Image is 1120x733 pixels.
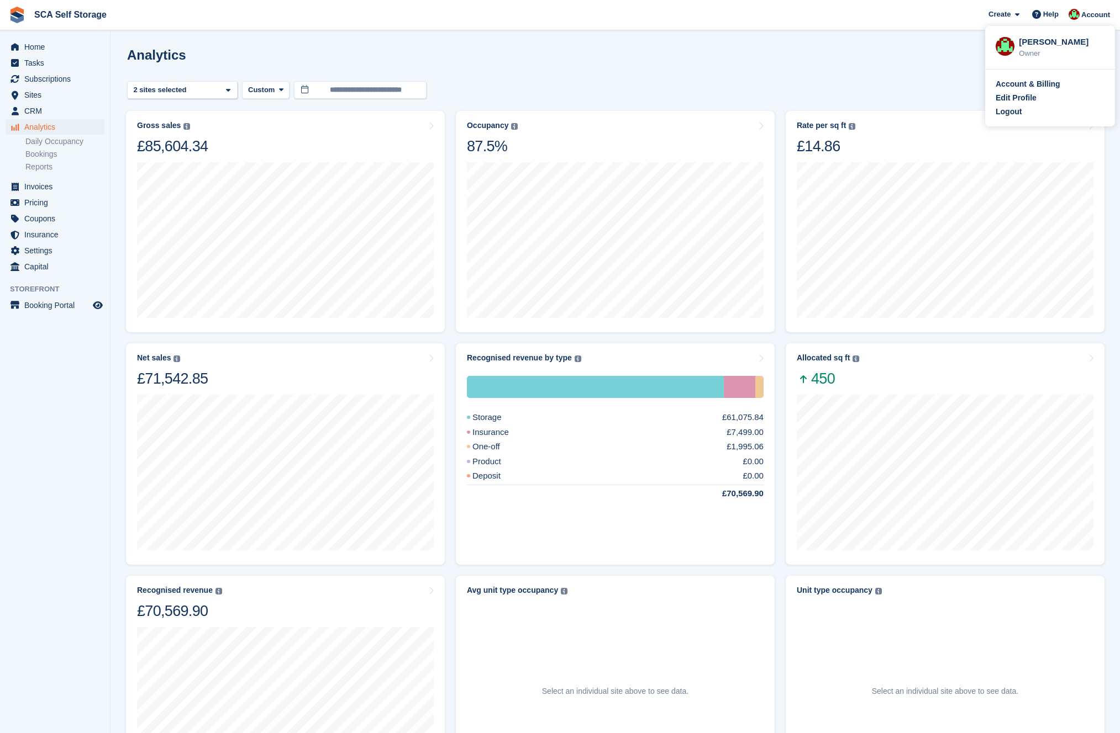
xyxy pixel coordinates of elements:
[872,686,1018,697] p: Select an individual site above to see data.
[24,243,91,258] span: Settings
[24,227,91,242] span: Insurance
[467,470,527,482] div: Deposit
[996,78,1105,90] a: Account & Billing
[467,137,518,156] div: 87.5%
[797,353,850,363] div: Allocated sq ft
[696,487,764,500] div: £70,569.90
[561,588,567,594] img: icon-info-grey-7440780725fd019a000dd9b08b2336e03edf1995a4989e88bcd33f0948082b44.svg
[6,195,104,210] a: menu
[743,455,764,468] div: £0.00
[1019,48,1105,59] div: Owner
[797,121,846,130] div: Rate per sq ft
[1043,9,1059,20] span: Help
[996,37,1014,56] img: Dale Chapman
[1019,36,1105,46] div: [PERSON_NAME]
[996,92,1037,104] div: Edit Profile
[137,586,213,595] div: Recognised revenue
[248,84,275,95] span: Custom
[25,149,104,160] a: Bookings
[996,106,1022,118] div: Logout
[127,47,186,62] h2: Analytics
[727,426,764,439] div: £7,499.00
[988,9,1011,20] span: Create
[91,299,104,312] a: Preview store
[137,121,181,130] div: Gross sales
[24,195,91,210] span: Pricing
[575,355,581,362] img: icon-info-grey-7440780725fd019a000dd9b08b2336e03edf1995a4989e88bcd33f0948082b44.svg
[996,78,1060,90] div: Account & Billing
[6,298,104,313] a: menu
[542,686,688,697] p: Select an individual site above to see data.
[6,103,104,119] a: menu
[467,440,527,453] div: One-off
[797,137,855,156] div: £14.86
[1081,9,1110,20] span: Account
[24,119,91,135] span: Analytics
[30,6,111,24] a: SCA Self Storage
[9,7,25,23] img: stora-icon-8386f47178a22dfd0bd8f6a31ec36ba5ce8667c1dd55bd0f319d3a0aa187defe.svg
[6,259,104,274] a: menu
[467,411,528,424] div: Storage
[743,470,764,482] div: £0.00
[6,243,104,258] a: menu
[24,298,91,313] span: Booking Portal
[6,119,104,135] a: menu
[173,355,180,362] img: icon-info-grey-7440780725fd019a000dd9b08b2336e03edf1995a4989e88bcd33f0948082b44.svg
[467,426,535,439] div: Insurance
[797,586,872,595] div: Unit type occupancy
[996,92,1105,104] a: Edit Profile
[137,602,222,620] div: £70,569.90
[467,353,572,363] div: Recognised revenue by type
[797,369,859,388] span: 450
[1069,9,1080,20] img: Dale Chapman
[137,137,208,156] div: £85,604.34
[6,87,104,103] a: menu
[132,84,191,95] div: 2 sites selected
[849,123,855,130] img: icon-info-grey-7440780725fd019a000dd9b08b2336e03edf1995a4989e88bcd33f0948082b44.svg
[24,39,91,55] span: Home
[24,211,91,226] span: Coupons
[875,588,882,594] img: icon-info-grey-7440780725fd019a000dd9b08b2336e03edf1995a4989e88bcd33f0948082b44.svg
[24,55,91,71] span: Tasks
[6,39,104,55] a: menu
[25,162,104,172] a: Reports
[724,376,755,398] div: Insurance
[6,71,104,87] a: menu
[137,353,171,363] div: Net sales
[467,455,528,468] div: Product
[722,411,764,424] div: £61,075.84
[242,81,290,99] button: Custom
[10,284,110,295] span: Storefront
[25,136,104,147] a: Daily Occupancy
[6,55,104,71] a: menu
[853,355,859,362] img: icon-info-grey-7440780725fd019a000dd9b08b2336e03edf1995a4989e88bcd33f0948082b44.svg
[996,106,1105,118] a: Logout
[24,179,91,194] span: Invoices
[6,211,104,226] a: menu
[24,103,91,119] span: CRM
[6,227,104,242] a: menu
[727,440,764,453] div: £1,995.06
[467,376,724,398] div: Storage
[755,376,764,398] div: One-off
[24,259,91,274] span: Capital
[183,123,190,130] img: icon-info-grey-7440780725fd019a000dd9b08b2336e03edf1995a4989e88bcd33f0948082b44.svg
[215,588,222,594] img: icon-info-grey-7440780725fd019a000dd9b08b2336e03edf1995a4989e88bcd33f0948082b44.svg
[467,121,508,130] div: Occupancy
[137,369,208,388] div: £71,542.85
[511,123,518,130] img: icon-info-grey-7440780725fd019a000dd9b08b2336e03edf1995a4989e88bcd33f0948082b44.svg
[24,87,91,103] span: Sites
[24,71,91,87] span: Subscriptions
[467,586,558,595] div: Avg unit type occupancy
[6,179,104,194] a: menu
